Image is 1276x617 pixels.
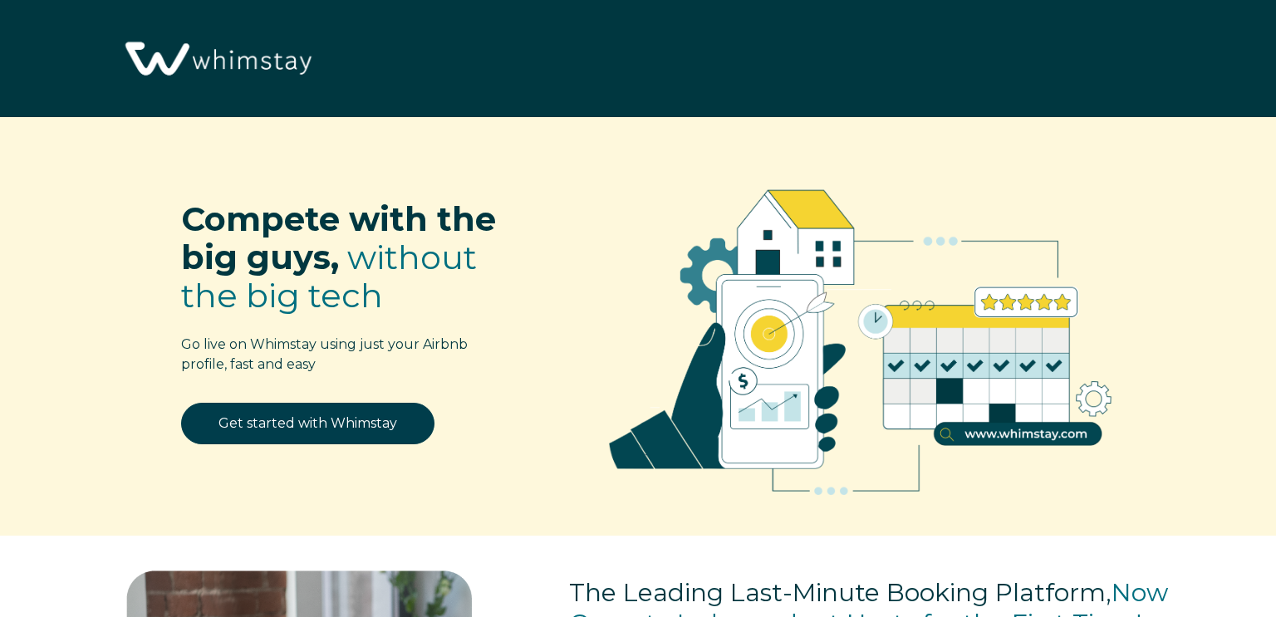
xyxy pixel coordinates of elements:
[116,8,317,111] img: Whimstay Logo-02 1
[181,336,468,372] span: Go live on Whimstay using just your Airbnb profile, fast and easy
[181,403,434,444] a: Get started with Whimstay
[181,198,496,277] span: Compete with the big guys,
[181,237,477,316] span: without the big tech
[569,577,1112,608] span: The Leading Last-Minute Booking Platform,
[568,142,1153,526] img: RBO Ilustrations-02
